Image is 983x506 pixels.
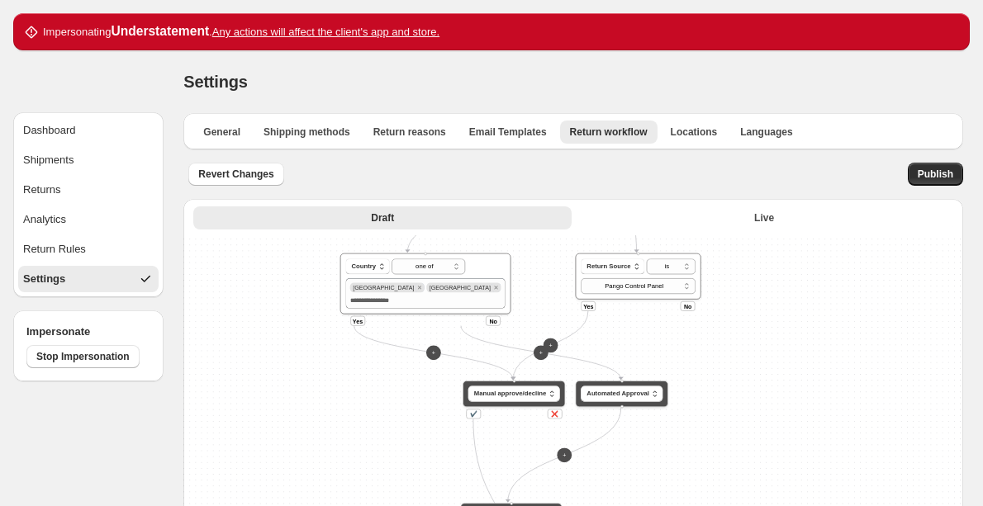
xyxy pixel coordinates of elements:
[23,182,61,198] div: Returns
[908,163,963,186] button: Publish
[474,389,546,399] span: Manual approve/decline
[111,24,209,38] strong: Understatement
[198,168,273,181] span: Revert Changes
[23,211,66,228] div: Analytics
[468,386,560,402] button: Manual approve/decline
[587,262,631,272] span: Return Source
[576,381,668,407] div: Automated Approval
[740,125,792,139] span: Languages
[582,386,663,402] button: Automated Approval
[534,345,548,360] button: +
[575,206,953,229] button: Live version
[23,152,74,168] div: Shipments
[36,350,130,363] span: Stop Impersonation
[576,253,701,300] div: Return SourceYesNo
[18,206,159,233] button: Analytics
[23,241,86,258] div: Return Rules
[544,338,558,352] button: +
[373,125,446,139] span: Return reasons
[23,122,76,139] div: Dashboard
[463,381,566,407] div: Manual approve/decline✔️❌
[416,283,425,292] button: Remove Australia
[514,311,589,380] g: Edge from c23baa20-f596-4c29-a038-3a9151df244f to e19f3adb-36aa-4964-85a1-6b2d69b80c94
[354,284,415,291] span: Australia
[681,301,696,311] div: No
[354,326,514,380] g: Edge from b85823e7-ea3a-43c8-a22c-469ff175b1a8 to e19f3adb-36aa-4964-85a1-6b2d69b80c94
[582,258,645,274] button: Return Source
[340,253,510,314] div: Country[GEOGRAPHIC_DATA]Remove Australia[GEOGRAPHIC_DATA]Remove United States of America**** ****...
[18,266,159,292] button: Settings
[548,409,563,419] div: ❌
[469,125,547,139] span: Email Templates
[18,177,159,203] button: Returns
[212,26,439,38] u: Any actions will affect the client's app and store.
[18,236,159,262] button: Return Rules
[188,163,283,186] button: Revert Changes
[183,73,247,91] span: Settings
[567,66,637,252] g: Edge from f617659e-1689-47db-aa27-8c93404956f6 to c23baa20-f596-4c29-a038-3a9151df244f
[203,125,240,139] span: General
[570,125,648,139] span: Return workflow
[671,125,718,139] span: Locations
[558,447,572,462] button: +
[43,23,439,40] p: Impersonating .
[26,345,140,368] button: Stop Impersonation
[918,168,953,181] span: Publish
[461,326,621,380] g: Edge from b85823e7-ea3a-43c8-a22c-469ff175b1a8 to default_flag
[508,408,621,502] g: Edge from default_flag to 03fa4962-75e9-4e74-906a-f9511882872d
[346,258,390,274] button: Country
[587,389,650,399] span: Automated Approval
[352,262,377,272] span: Country
[754,211,774,225] span: Live
[430,284,491,291] span: United States of America
[426,345,441,360] button: +
[23,271,65,287] div: Settings
[18,117,159,144] button: Dashboard
[371,211,394,225] span: Draft
[18,147,159,173] button: Shipments
[26,324,150,340] h4: Impersonate
[264,125,350,139] span: Shipping methods
[193,206,572,229] button: Draft version
[491,283,501,292] button: Remove United States of America
[408,158,571,253] g: Edge from c960fd16-e7b3-41e4-b022-99368de313b7 to b85823e7-ea3a-43c8-a22c-469ff175b1a8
